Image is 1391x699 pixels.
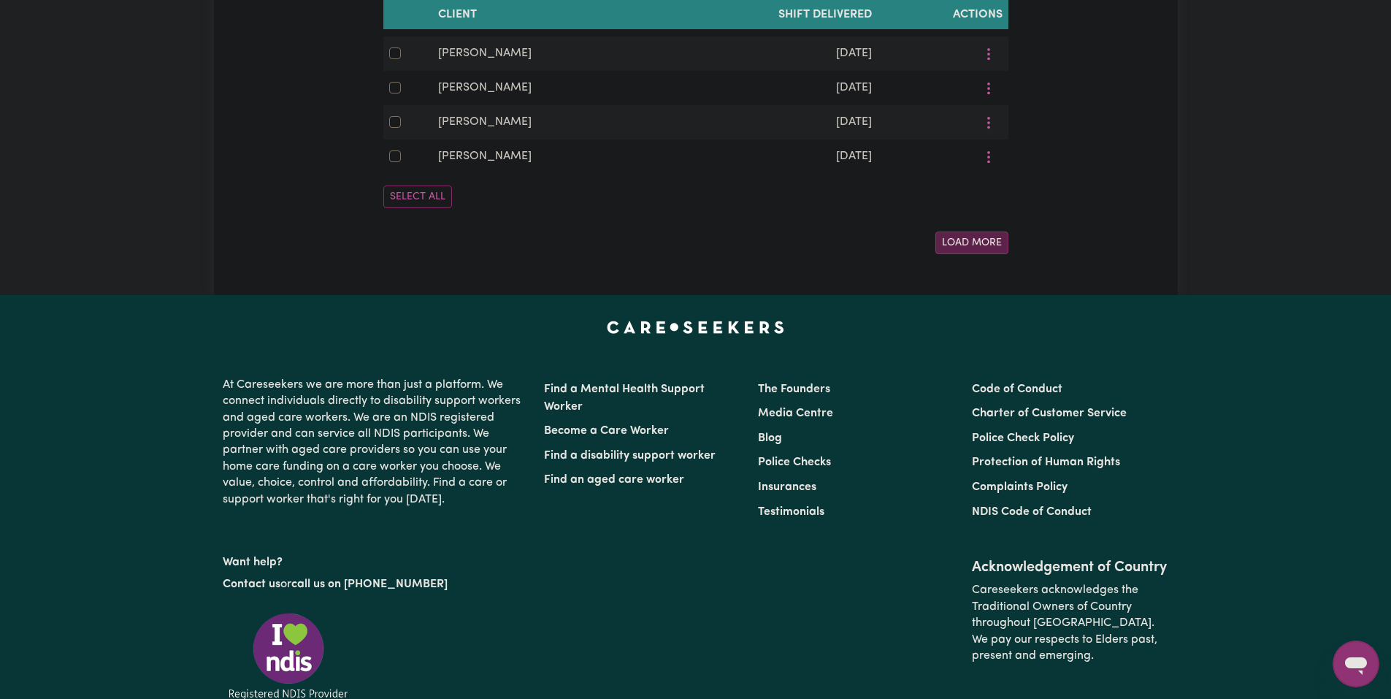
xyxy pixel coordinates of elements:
a: Police Check Policy [972,432,1074,444]
a: Code of Conduct [972,383,1062,395]
span: [PERSON_NAME] [438,82,532,93]
p: At Careseekers we are more than just a platform. We connect individuals directly to disability su... [223,371,526,513]
iframe: Button to launch messaging window [1333,641,1379,687]
span: [PERSON_NAME] [438,150,532,162]
td: [DATE] [655,37,878,71]
span: [PERSON_NAME] [438,47,532,59]
p: or [223,570,526,598]
a: Blog [758,432,782,444]
a: Find a Mental Health Support Worker [544,383,705,413]
a: The Founders [758,383,830,395]
a: Find an aged care worker [544,474,684,486]
a: Find a disability support worker [544,450,716,462]
a: Careseekers home page [607,321,784,333]
a: Contact us [223,578,280,590]
button: Select All [383,186,452,208]
button: More options [975,77,1003,99]
button: More options [975,111,1003,134]
a: Protection of Human Rights [972,457,1120,468]
button: More options [975,145,1003,168]
a: Become a Care Worker [544,425,669,437]
button: More options [975,42,1003,65]
p: Want help? [223,549,526,570]
a: Testimonials [758,506,824,518]
a: NDIS Code of Conduct [972,506,1092,518]
a: Complaints Policy [972,481,1068,493]
span: [PERSON_NAME] [438,116,532,128]
a: call us on [PHONE_NUMBER] [291,578,448,590]
a: Media Centre [758,408,833,419]
p: Careseekers acknowledges the Traditional Owners of Country throughout [GEOGRAPHIC_DATA]. We pay o... [972,576,1168,670]
td: [DATE] [655,105,878,140]
h2: Acknowledgement of Country [972,559,1168,576]
a: Police Checks [758,457,831,468]
a: Insurances [758,481,816,493]
span: Client [438,9,477,20]
td: [DATE] [655,71,878,105]
a: Charter of Customer Service [972,408,1127,419]
td: [DATE] [655,140,878,174]
button: Load More [935,232,1008,254]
